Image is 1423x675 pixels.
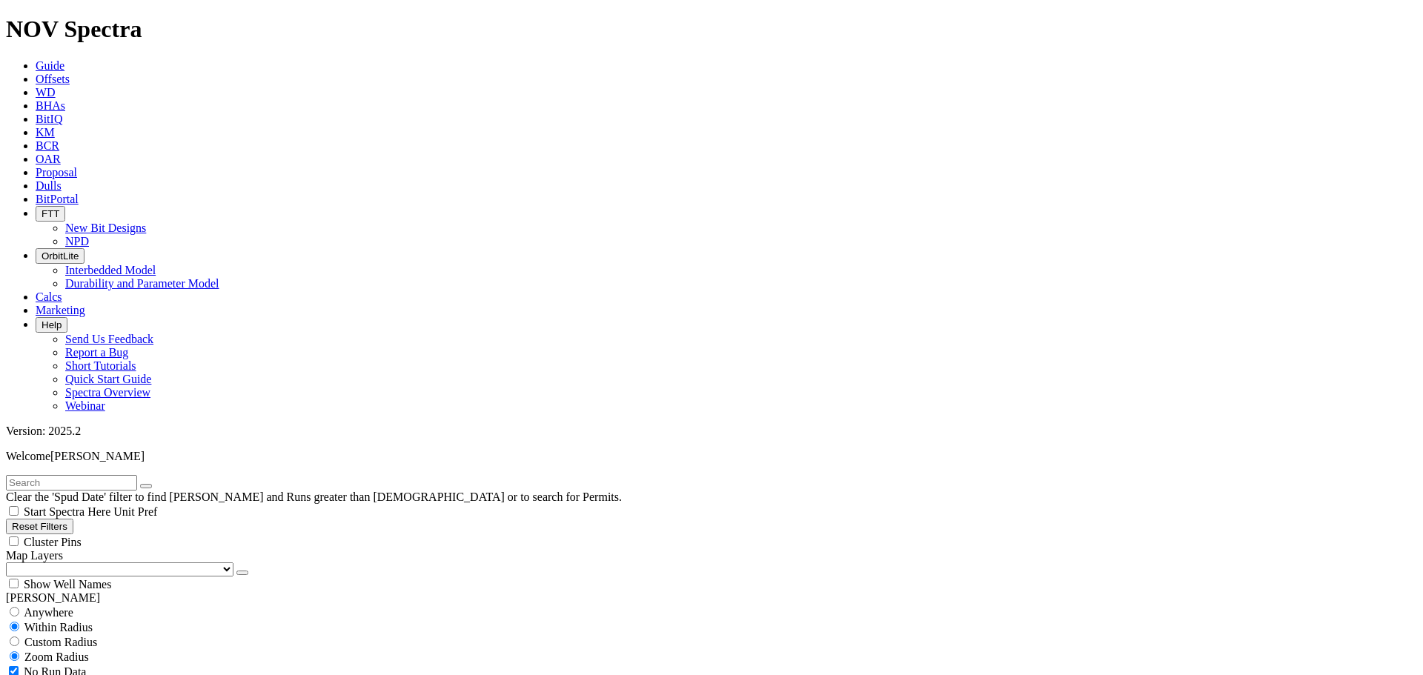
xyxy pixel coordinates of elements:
[36,166,77,179] a: Proposal
[65,399,105,412] a: Webinar
[36,153,61,165] a: OAR
[36,73,70,85] a: Offsets
[65,235,89,247] a: NPD
[50,450,145,462] span: [PERSON_NAME]
[6,519,73,534] button: Reset Filters
[36,59,64,72] a: Guide
[36,317,67,333] button: Help
[36,113,62,125] a: BitIQ
[6,491,622,503] span: Clear the 'Spud Date' filter to find [PERSON_NAME] and Runs greater than [DEMOGRAPHIC_DATA] or to...
[113,505,157,518] span: Unit Pref
[36,193,79,205] a: BitPortal
[36,139,59,152] a: BCR
[6,475,137,491] input: Search
[36,290,62,303] a: Calcs
[65,346,128,359] a: Report a Bug
[6,16,1417,43] h1: NOV Spectra
[6,450,1417,463] p: Welcome
[65,333,153,345] a: Send Us Feedback
[42,208,59,219] span: FTT
[24,578,111,591] span: Show Well Names
[24,651,89,663] span: Zoom Radius
[65,359,136,372] a: Short Tutorials
[6,591,1417,605] div: [PERSON_NAME]
[36,99,65,112] a: BHAs
[36,179,62,192] a: Dulls
[36,206,65,222] button: FTT
[24,621,93,634] span: Within Radius
[24,536,82,548] span: Cluster Pins
[6,549,63,562] span: Map Layers
[24,636,97,648] span: Custom Radius
[36,304,85,316] a: Marketing
[24,606,73,619] span: Anywhere
[42,319,62,330] span: Help
[65,222,146,234] a: New Bit Designs
[6,425,1417,438] div: Version: 2025.2
[36,248,84,264] button: OrbitLite
[65,386,150,399] a: Spectra Overview
[36,86,56,99] a: WD
[65,277,219,290] a: Durability and Parameter Model
[65,264,156,276] a: Interbedded Model
[9,506,19,516] input: Start Spectra Here
[65,373,151,385] a: Quick Start Guide
[42,250,79,262] span: OrbitLite
[36,126,55,139] a: KM
[24,505,110,518] span: Start Spectra Here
